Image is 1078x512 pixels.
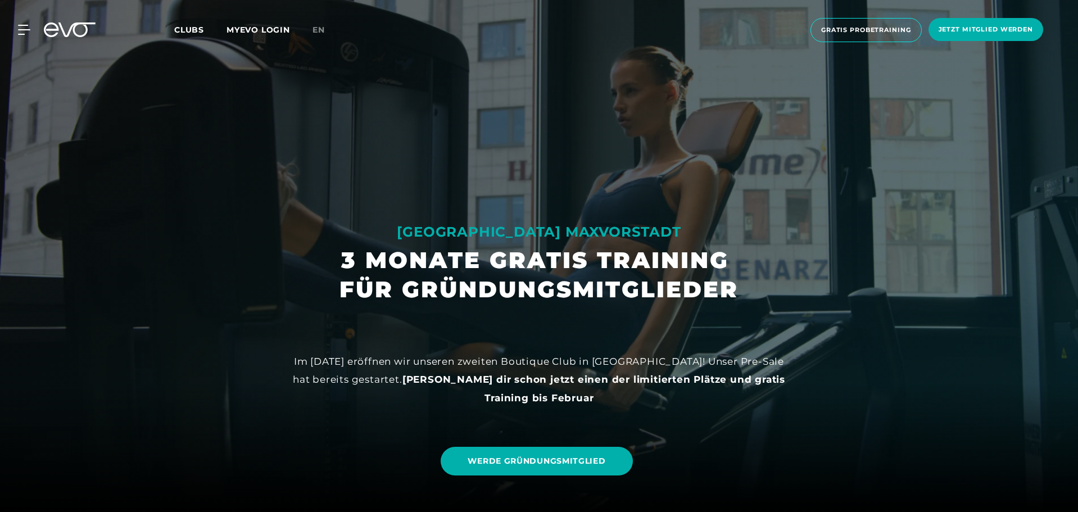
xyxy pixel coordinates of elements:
span: Clubs [174,25,204,35]
a: en [312,24,338,37]
span: WERDE GRÜNDUNGSMITGLIED [468,455,605,467]
div: [GEOGRAPHIC_DATA] MAXVORSTADT [339,223,739,241]
div: Im [DATE] eröffnen wir unseren zweiten Boutique Club in [GEOGRAPHIC_DATA]! Unser Pre-Sale hat ber... [286,352,792,407]
a: Gratis Probetraining [807,18,925,42]
a: Clubs [174,24,227,35]
span: en [312,25,325,35]
a: WERDE GRÜNDUNGSMITGLIED [441,447,632,475]
span: Gratis Probetraining [821,25,911,35]
a: MYEVO LOGIN [227,25,290,35]
strong: [PERSON_NAME] dir schon jetzt einen der limitierten Plätze und gratis Training bis Februar [402,374,785,403]
h1: 3 MONATE GRATIS TRAINING FÜR GRÜNDUNGSMITGLIEDER [339,246,739,304]
span: Jetzt Mitglied werden [939,25,1033,34]
a: Jetzt Mitglied werden [925,18,1047,42]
